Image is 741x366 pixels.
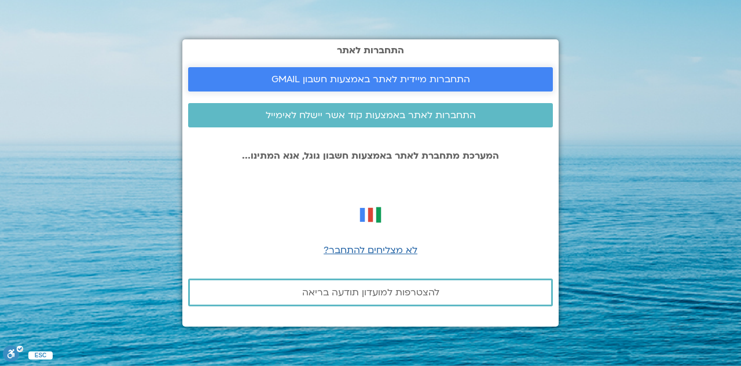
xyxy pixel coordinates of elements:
p: המערכת מתחברת לאתר באמצעות חשבון גוגל, אנא המתינו... [188,151,553,161]
a: להצטרפות למועדון תודעה בריאה [188,279,553,306]
a: התחברות לאתר באמצעות קוד אשר יישלח לאימייל [188,103,553,127]
span: להצטרפות למועדון תודעה בריאה [302,287,439,298]
span: התחברות לאתר באמצעות קוד אשר יישלח לאימייל [266,110,476,120]
a: התחברות מיידית לאתר באמצעות חשבון GMAIL [188,67,553,91]
span: התחברות מיידית לאתר באמצעות חשבון GMAIL [272,74,470,85]
h2: התחברות לאתר [188,45,553,56]
a: לא מצליחים להתחבר? [324,244,417,257]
